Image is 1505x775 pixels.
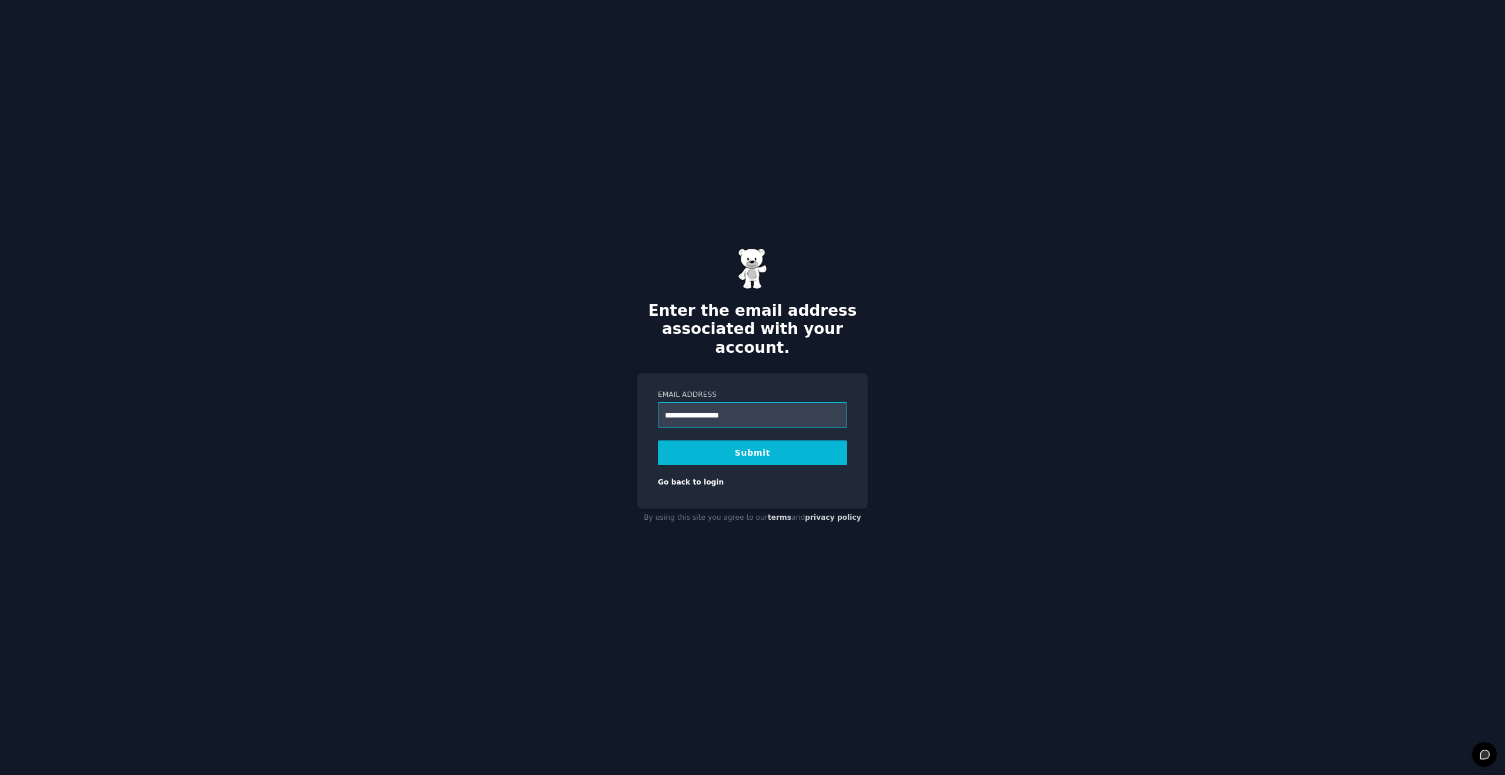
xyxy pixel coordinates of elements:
[658,390,847,400] label: Email Address
[637,509,868,527] div: By using this site you agree to our and
[805,513,861,522] a: privacy policy
[637,302,868,358] h2: Enter the email address associated with your account.
[738,248,767,289] img: Gummy Bear
[658,478,724,486] a: Go back to login
[658,440,847,465] button: Submit
[768,513,791,522] a: terms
